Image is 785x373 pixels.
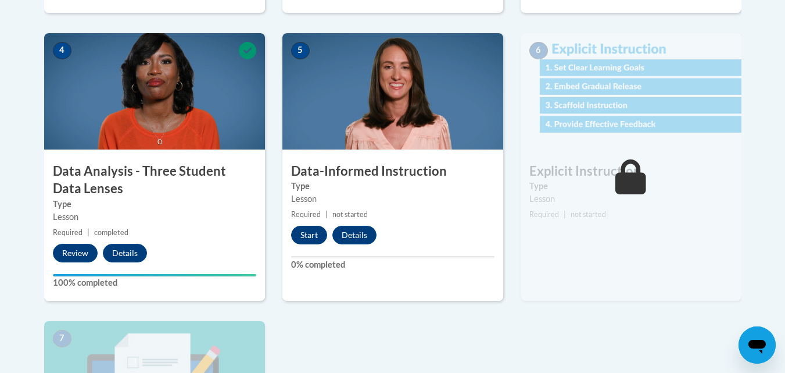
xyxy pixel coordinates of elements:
[53,330,71,347] span: 7
[529,42,548,59] span: 6
[291,180,494,193] label: Type
[291,210,321,219] span: Required
[53,42,71,59] span: 4
[94,228,128,237] span: completed
[529,193,733,205] div: Lesson
[53,211,256,223] div: Lesson
[282,162,503,180] h3: Data-Informed Instruction
[282,33,503,150] img: Course Image
[44,162,265,198] h3: Data Analysis - Three Student Data Lenses
[53,228,83,237] span: Required
[739,326,776,364] iframe: Button to launch messaging window
[291,42,310,59] span: 5
[521,33,741,150] img: Course Image
[44,33,265,150] img: Course Image
[332,226,377,244] button: Details
[53,274,256,276] div: Your progress
[529,180,733,193] label: Type
[53,198,256,211] label: Type
[521,162,741,180] h3: Explicit Instruction
[571,210,606,219] span: not started
[53,244,98,262] button: Review
[53,276,256,289] label: 100% completed
[291,226,327,244] button: Start
[291,258,494,271] label: 0% completed
[103,244,147,262] button: Details
[529,210,559,219] span: Required
[332,210,368,219] span: not started
[87,228,89,237] span: |
[564,210,566,219] span: |
[325,210,328,219] span: |
[291,193,494,205] div: Lesson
